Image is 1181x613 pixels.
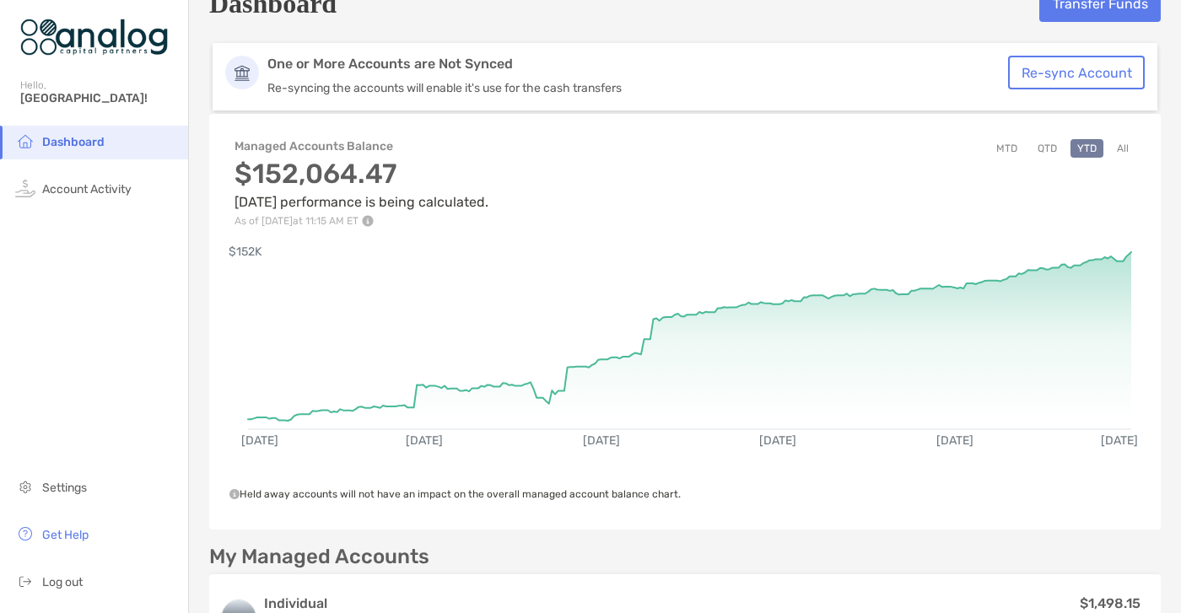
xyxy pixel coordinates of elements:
img: get-help icon [15,524,35,544]
span: Account Activity [42,182,132,196]
img: Zoe Logo [20,7,168,67]
span: Settings [42,481,87,495]
text: [DATE] [241,433,278,448]
button: Re-sync Account [1008,56,1145,89]
text: $152K [229,245,262,259]
div: [DATE] performance is being calculated. [235,158,488,227]
button: MTD [990,139,1024,158]
p: My Managed Accounts [209,546,429,567]
button: YTD [1070,139,1103,158]
button: All [1110,139,1135,158]
text: [DATE] [1101,433,1138,448]
p: Re-syncing the accounts will enable it's use for the cash transfers [267,81,1018,95]
text: [DATE] [936,433,973,448]
p: As of [DATE] at 11:15 AM ET [235,215,488,227]
text: [DATE] [759,433,796,448]
img: settings icon [15,476,35,497]
span: Log out [42,575,83,589]
span: Dashboard [42,135,105,149]
text: [DATE] [583,433,620,448]
h3: $152,064.47 [235,158,488,190]
button: QTD [1031,139,1064,158]
text: [DATE] [406,433,443,448]
span: Get Help [42,528,89,542]
img: logout icon [15,571,35,591]
img: activity icon [15,178,35,198]
span: Held away accounts will not have an impact on the overall managed account balance chart. [229,488,681,500]
img: Performance Info [362,215,374,227]
p: One or More Accounts are Not Synced [267,56,1018,73]
span: [GEOGRAPHIC_DATA]! [20,91,178,105]
img: household icon [15,131,35,151]
h4: Managed Accounts Balance [235,139,488,153]
img: Account Icon [225,56,259,89]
